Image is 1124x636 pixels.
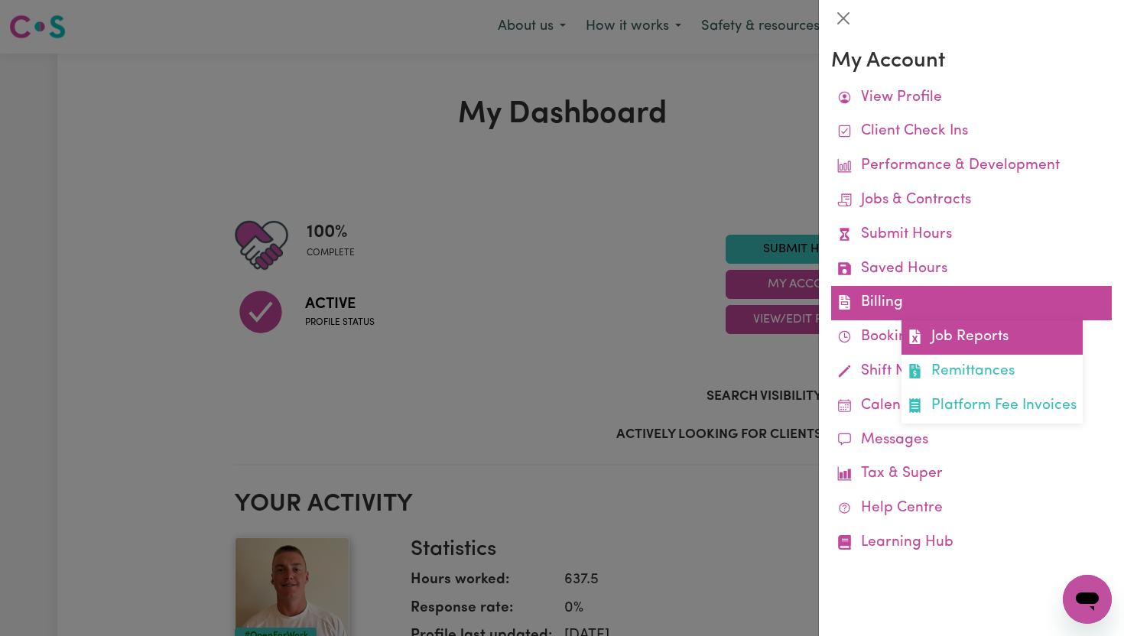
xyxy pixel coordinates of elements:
a: Jobs & Contracts [831,183,1112,218]
a: Messages [831,423,1112,458]
a: View Profile [831,81,1112,115]
a: Platform Fee Invoices [901,389,1083,423]
a: Help Centre [831,492,1112,526]
a: Remittances [901,355,1083,389]
button: Close [831,6,856,31]
a: Submit Hours [831,218,1112,252]
a: Tax & Super [831,457,1112,492]
a: BillingJob ReportsRemittancesPlatform Fee Invoices [831,286,1112,320]
a: Client Check Ins [831,115,1112,149]
a: Performance & Development [831,149,1112,183]
a: Shift Notes [831,355,1112,389]
a: Learning Hub [831,526,1112,560]
a: Calendar [831,389,1112,423]
a: Job Reports [901,320,1083,355]
a: Saved Hours [831,252,1112,287]
h3: My Account [831,49,1112,75]
iframe: Button to launch messaging window [1063,575,1112,624]
a: Bookings [831,320,1112,355]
